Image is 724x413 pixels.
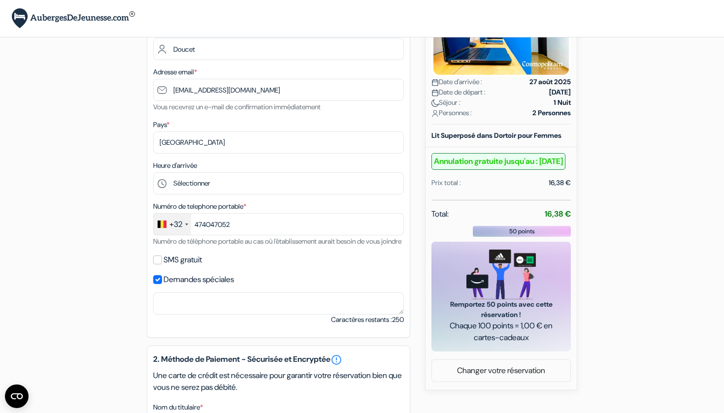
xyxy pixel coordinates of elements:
label: Demandes spéciales [164,273,234,286]
img: calendar.svg [431,89,439,96]
input: Entrer adresse e-mail [153,79,404,101]
strong: 1 Nuit [554,97,571,108]
strong: 27 août 2025 [529,77,571,87]
span: Date de départ : [431,87,486,97]
span: Chaque 100 points = 1,00 € en cartes-cadeaux [443,320,559,344]
b: Annulation gratuite jusqu'au : [DATE] [431,153,565,170]
img: gift_card_hero_new.png [466,250,536,299]
input: 470 12 34 56 [153,213,404,235]
label: Heure d'arrivée [153,160,197,171]
label: SMS gratuit [164,253,202,267]
span: Séjour : [431,97,461,108]
span: Total: [431,208,449,220]
strong: 2 Personnes [532,108,571,118]
img: user_icon.svg [431,110,439,117]
div: Prix total : [431,178,461,188]
label: Numéro de telephone portable [153,201,246,212]
b: Lit Superposé dans Dortoir pour Femmes [431,131,561,140]
small: Caractères restants : [331,315,404,325]
a: error_outline [330,354,342,366]
img: moon.svg [431,99,439,107]
span: 50 points [509,227,535,236]
strong: [DATE] [549,87,571,97]
span: 250 [392,315,404,324]
a: Changer votre réservation [432,361,570,380]
h5: 2. Méthode de Paiement - Sécurisée et Encryptée [153,354,404,366]
p: Une carte de crédit est nécessaire pour garantir votre réservation bien que vous ne serez pas déb... [153,370,404,393]
img: AubergesDeJeunesse.com [12,8,135,29]
div: Belgium (België): +32 [154,214,191,235]
label: Nom du titulaire [153,402,203,413]
small: Vous recevrez un e-mail de confirmation immédiatement [153,102,321,111]
img: calendar.svg [431,79,439,86]
small: Numéro de téléphone portable au cas où l'établissement aurait besoin de vous joindre [153,237,401,246]
div: 16,38 € [549,178,571,188]
label: Adresse email [153,67,197,77]
strong: 16,38 € [545,209,571,219]
span: Personnes : [431,108,472,118]
div: +32 [169,219,182,230]
input: Entrer le nom de famille [153,38,404,60]
button: CMP-Widget öffnen [5,384,29,408]
span: Date d'arrivée : [431,77,482,87]
span: Remportez 50 points avec cette réservation ! [443,299,559,320]
label: Pays [153,120,169,130]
